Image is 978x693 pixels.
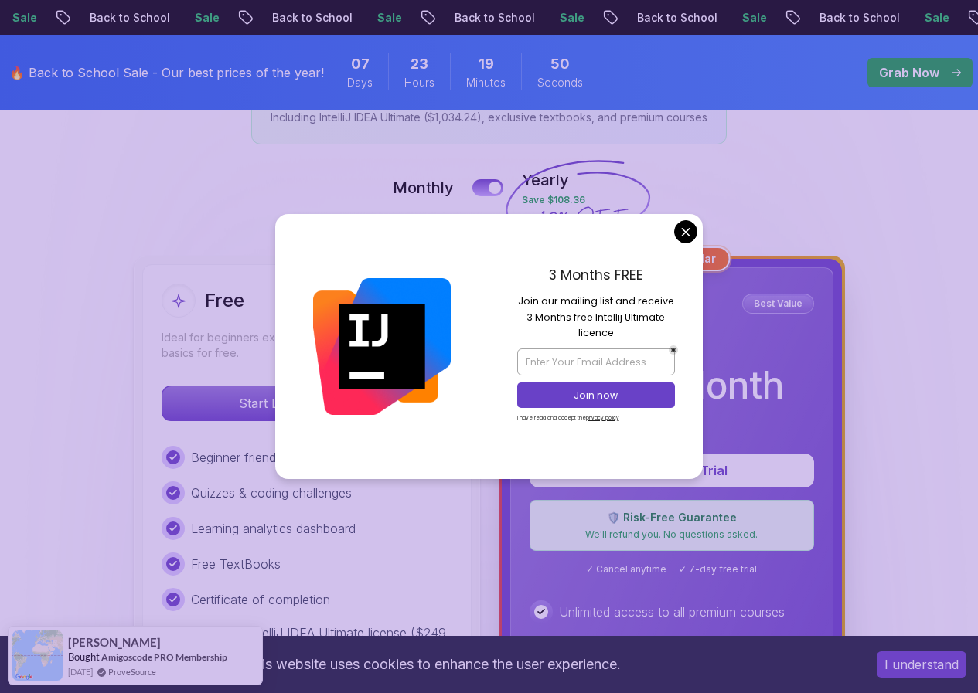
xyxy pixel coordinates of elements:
p: Free TextBooks [191,555,281,573]
p: 🔥 Back to School Sale - Our best prices of the year! [9,63,324,82]
div: This website uses cookies to enhance the user experience. [12,647,854,681]
span: Minutes [466,75,506,90]
span: 23 Hours [411,53,428,75]
p: We'll refund you. No questions asked. [540,528,804,541]
p: Start Learning for Free [162,386,452,420]
p: Beginner friendly free courses [191,448,360,467]
img: provesource social proof notification image [12,630,63,681]
span: Days [347,75,373,90]
span: 19 Minutes [479,53,494,75]
p: Back to School [625,10,730,25]
span: Bought [68,651,100,663]
span: Seconds [537,75,583,90]
p: Unlimited access to all premium courses [559,603,785,621]
p: Learning analytics dashboard [191,519,356,538]
p: 3 months IntelliJ IDEA Ultimate license ($249 value) [191,623,452,661]
p: Back to School [260,10,365,25]
p: Sale [547,10,597,25]
a: ProveSource [108,665,156,678]
p: Quizzes & coding challenges [191,484,352,502]
p: Back to School [807,10,912,25]
span: 7 Days [351,53,370,75]
p: Sale [730,10,779,25]
span: ✓ 7-day free trial [679,563,757,576]
button: Start Learning for Free [162,386,452,421]
span: 50 Seconds [550,53,570,75]
p: Back to School [77,10,182,25]
button: Accept cookies [877,651,966,678]
p: Back to School [442,10,547,25]
p: Sale [912,10,962,25]
span: [PERSON_NAME] [68,636,161,649]
span: ✓ Cancel anytime [586,563,666,576]
p: 🛡️ Risk-Free Guarantee [540,510,804,525]
a: Start Learning for Free [162,396,452,411]
span: Hours [404,75,434,90]
a: Amigoscode PRO Membership [101,651,227,663]
span: [DATE] [68,665,93,678]
p: Sale [365,10,414,25]
p: Grab Now [879,63,939,82]
p: Certificate of completion [191,590,330,609]
p: Sale [182,10,232,25]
